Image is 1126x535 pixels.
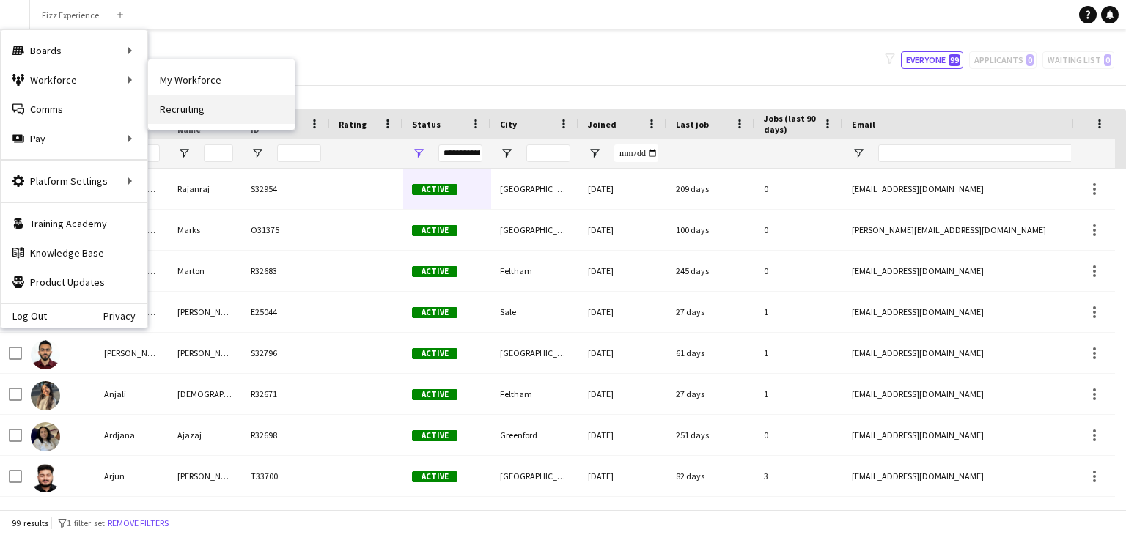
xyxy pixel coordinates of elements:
span: Last job [676,119,709,130]
div: [GEOGRAPHIC_DATA] [491,456,579,496]
span: 1 filter set [67,517,105,528]
button: Fizz Experience [30,1,111,29]
div: 82 days [667,456,755,496]
div: R32683 [242,251,330,291]
img: Anjali Hinduja Villamer [31,381,60,410]
button: Open Filter Menu [251,147,264,160]
div: [PERSON_NAME] [95,333,169,373]
span: Email [852,119,875,130]
span: Active [412,430,457,441]
button: Remove filters [105,515,172,531]
div: 27 days [667,374,755,414]
span: Active [412,348,457,359]
button: Open Filter Menu [177,147,191,160]
div: [GEOGRAPHIC_DATA] [491,333,579,373]
div: E25044 [242,292,330,332]
span: Status [412,119,441,130]
a: My Workforce [148,65,295,95]
div: Ardjana [95,415,169,455]
div: 61 days [667,333,755,373]
a: Comms [1,95,147,124]
span: Active [412,184,457,195]
div: Anjali [95,374,169,414]
input: Workforce ID Filter Input [277,144,321,162]
input: City Filter Input [526,144,570,162]
a: Privacy [103,310,147,322]
div: [DATE] [579,415,667,455]
div: 27 days [667,292,755,332]
div: 209 days [667,169,755,209]
span: Jobs (last 90 days) [764,113,817,135]
img: Alpesh Kerai [31,340,60,369]
a: Training Academy [1,209,147,238]
img: Arjun Raj [31,463,60,492]
div: [PERSON_NAME] [169,292,242,332]
div: [DATE] [579,292,667,332]
div: Boards [1,36,147,65]
div: 1 [755,292,843,332]
div: R32671 [242,374,330,414]
span: Joined [588,119,617,130]
span: Active [412,266,457,277]
span: City [500,119,517,130]
span: Rating [339,119,367,130]
div: Ajazaj [169,415,242,455]
span: Active [412,225,457,236]
div: Platform Settings [1,166,147,196]
div: [DATE] [579,333,667,373]
button: Open Filter Menu [588,147,601,160]
div: T33700 [242,456,330,496]
div: 0 [755,210,843,250]
div: 0 [755,251,843,291]
div: [DEMOGRAPHIC_DATA] Villamer [169,374,242,414]
div: Arjun [95,456,169,496]
span: Active [412,307,457,318]
div: 1 [755,374,843,414]
div: 3 [755,456,843,496]
div: S32954 [242,169,330,209]
a: Knowledge Base [1,238,147,267]
div: 1 [755,333,843,373]
div: Marks [169,210,242,250]
span: Active [412,471,457,482]
div: Sale [491,292,579,332]
div: [GEOGRAPHIC_DATA] [491,210,579,250]
a: Log Out [1,310,47,322]
div: Rajanraj [169,169,242,209]
a: Recruiting [148,95,295,124]
div: [PERSON_NAME] [169,456,242,496]
div: Feltham [491,374,579,414]
input: Joined Filter Input [614,144,658,162]
div: [DATE] [579,210,667,250]
div: [DATE] [579,456,667,496]
div: [DATE] [579,169,667,209]
div: [PERSON_NAME] [169,333,242,373]
button: Open Filter Menu [412,147,425,160]
span: Active [412,389,457,400]
div: Marton [169,251,242,291]
input: Last Name Filter Input [204,144,233,162]
img: Ardjana Ajazaj [31,422,60,451]
div: Greenford [491,415,579,455]
div: [DATE] [579,251,667,291]
div: O31375 [242,210,330,250]
div: [DATE] [579,374,667,414]
div: 100 days [667,210,755,250]
div: 245 days [667,251,755,291]
span: 99 [949,54,960,66]
div: R32698 [242,415,330,455]
div: 0 [755,415,843,455]
div: Pay [1,124,147,153]
div: [GEOGRAPHIC_DATA] [491,169,579,209]
a: Product Updates [1,267,147,297]
button: Open Filter Menu [852,147,865,160]
button: Open Filter Menu [500,147,513,160]
div: Workforce [1,65,147,95]
div: Feltham [491,251,579,291]
button: Everyone99 [901,51,963,69]
div: 251 days [667,415,755,455]
div: 0 [755,169,843,209]
div: S32796 [242,333,330,373]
